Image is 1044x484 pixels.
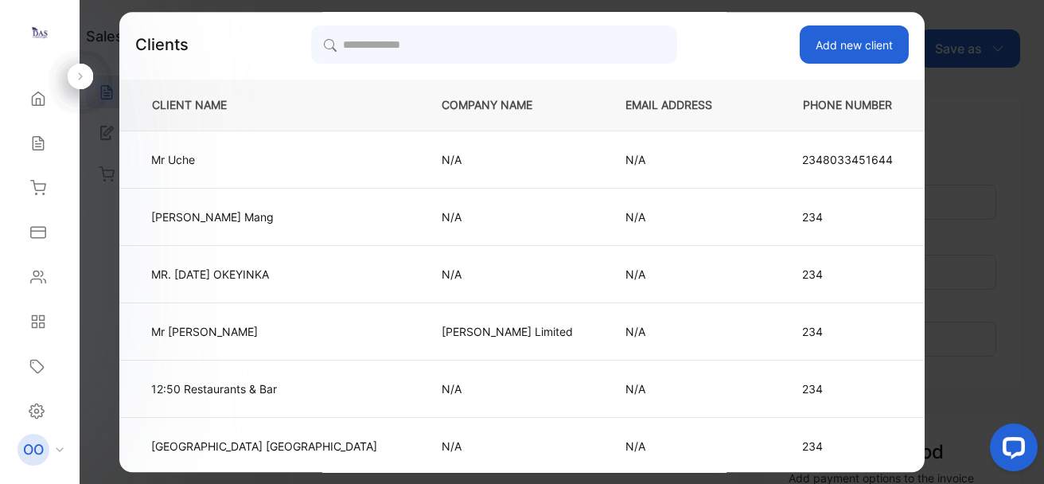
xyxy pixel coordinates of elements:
p: [PERSON_NAME] Limited [442,323,573,340]
p: MR. [DATE] OKEYINKA [151,266,377,283]
p: N/A [625,323,738,340]
p: N/A [625,381,738,397]
p: PHONE NUMBER [790,96,898,113]
p: [GEOGRAPHIC_DATA] [GEOGRAPHIC_DATA] [151,438,377,455]
button: Add new client [800,25,909,64]
p: 234 [802,323,893,340]
p: N/A [442,209,573,225]
p: COMPANY NAME [442,96,573,113]
p: N/A [442,381,573,397]
p: N/A [442,266,573,283]
p: N/A [625,151,738,168]
p: N/A [625,266,738,283]
p: 234 [802,381,893,397]
p: N/A [625,209,738,225]
p: 234 [802,209,893,225]
iframe: LiveChat chat widget [977,417,1044,484]
p: Clients [135,33,189,57]
p: EMAIL ADDRESS [625,96,738,113]
p: N/A [442,151,573,168]
p: 2348033451644 [802,151,893,168]
p: 12:50 Restaurants & Bar [151,381,377,397]
p: N/A [442,438,573,455]
p: Mr Uche [151,151,377,168]
img: logo [28,21,52,45]
p: N/A [625,438,738,455]
p: CLIENT NAME [146,96,389,113]
p: OO [23,439,44,460]
p: [PERSON_NAME] Mang [151,209,377,225]
p: 234 [802,266,893,283]
p: Mr [PERSON_NAME] [151,323,377,340]
p: 234 [802,438,893,455]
